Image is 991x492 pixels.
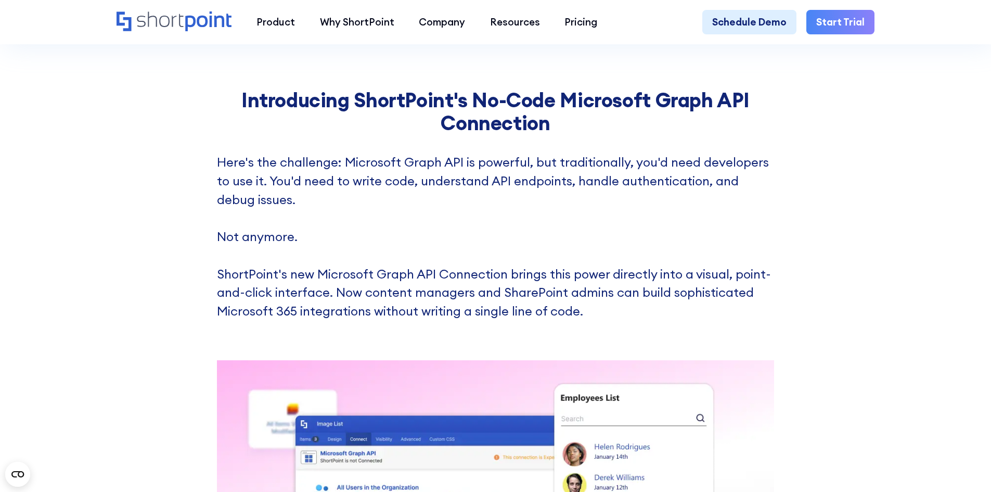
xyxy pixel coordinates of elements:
[806,10,874,35] a: Start Trial
[244,10,307,35] a: Product
[241,87,750,135] strong: Introducing ShortPoint's No-Code Microsoft Graph API Connection
[552,10,610,35] a: Pricing
[419,15,465,30] div: Company
[406,10,478,35] a: Company
[117,11,231,33] a: Home
[939,442,991,492] iframe: Chat Widget
[564,15,597,30] div: Pricing
[478,10,552,35] a: Resources
[5,462,30,487] button: Open CMP widget
[490,15,540,30] div: Resources
[256,15,295,30] div: Product
[307,10,407,35] a: Why ShortPoint
[939,442,991,492] div: Widget συνομιλίας
[702,10,796,35] a: Schedule Demo
[320,15,394,30] div: Why ShortPoint
[217,153,775,320] p: Here's the challenge: Microsoft Graph API is powerful, but traditionally, you'd need developers t...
